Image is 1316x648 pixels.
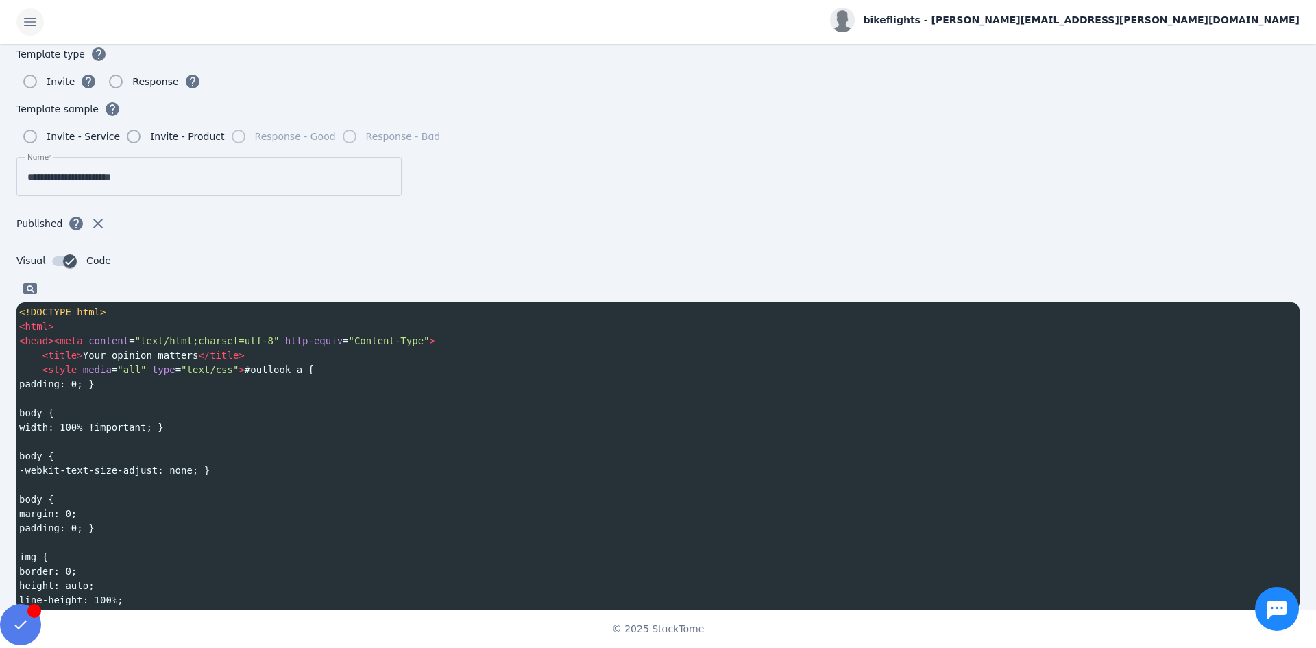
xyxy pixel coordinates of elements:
span: -webkit-text-size-adjust: none; } [19,465,210,476]
label: Invite [44,73,75,90]
img: profile.jpg [830,8,855,32]
span: line-height: 100%; [19,595,123,605]
span: < [42,350,48,361]
mat-icon: clear [90,215,106,232]
span: © 2025 StackTome [612,622,705,636]
span: < [19,335,25,346]
label: Invite - Service [44,128,120,145]
span: media [83,364,112,375]
span: img { [19,551,48,562]
span: "text/css" [181,364,239,375]
span: http-equiv [285,335,343,346]
span: "text/html;charset=utf-8" [135,335,280,346]
label: Response - Bad [363,128,441,145]
span: head [25,335,48,346]
span: Published [16,217,62,231]
span: border: 0; [19,566,77,577]
span: < [19,321,25,332]
span: < [42,364,48,375]
label: Invite - Product [147,128,224,145]
span: padding: 0; } [19,523,95,533]
span: = = [19,335,435,346]
span: body { [19,494,54,505]
span: <!DOCTYPE html> [19,307,106,317]
span: Template type [16,47,85,62]
button: bikeflights - [PERSON_NAME][EMAIL_ADDRESS][PERSON_NAME][DOMAIN_NAME] [830,8,1300,32]
label: Response - Good [252,128,336,145]
span: title [48,350,77,361]
span: content [88,335,129,346]
span: type [152,364,175,375]
span: style [48,364,77,375]
label: Response [130,73,178,90]
span: Code [86,254,111,268]
span: >< [48,335,60,346]
span: Your opinion matters [19,350,245,361]
span: outline: none; [19,609,100,620]
span: Template sample [16,102,99,117]
span: title [210,350,239,361]
span: "Content-Type" [349,335,430,346]
span: > [48,321,53,332]
span: bikeflights - [PERSON_NAME][EMAIL_ADDRESS][PERSON_NAME][DOMAIN_NAME] [863,13,1300,27]
span: = = #outlook a { [19,364,314,375]
span: Visual [16,254,45,268]
span: </ [198,350,210,361]
span: meta [60,335,83,346]
span: padding: 0; } [19,379,95,389]
button: Published [62,210,90,237]
span: > [430,335,435,346]
span: "all" [117,364,146,375]
span: margin: 0; [19,508,77,519]
span: height: auto; [19,580,95,591]
span: width: 100% !important; } [19,422,164,433]
span: body { [19,451,54,461]
span: body { [19,407,54,418]
mat-label: Name [27,153,49,161]
span: > [77,350,82,361]
span: html [25,321,48,332]
span: > [239,364,244,375]
span: > [239,350,244,361]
